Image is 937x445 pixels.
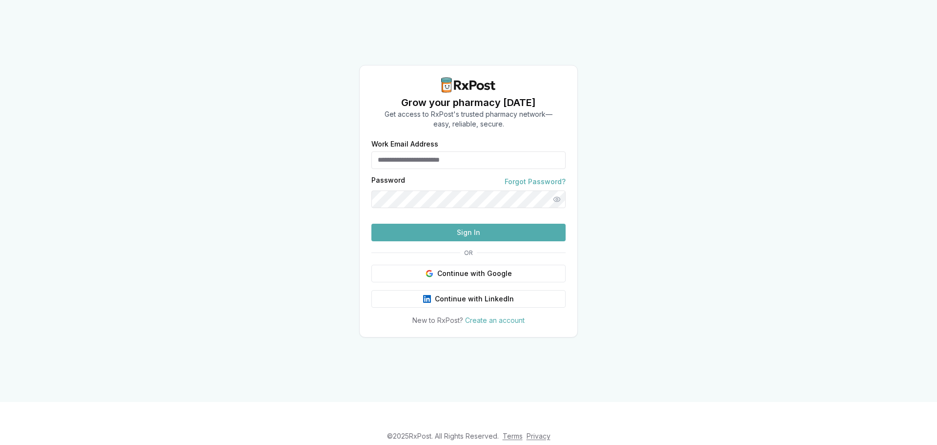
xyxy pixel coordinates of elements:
img: LinkedIn [423,295,431,303]
span: New to RxPost? [412,316,463,324]
a: Privacy [527,432,550,440]
img: Google [426,270,433,277]
a: Create an account [465,316,525,324]
label: Password [371,177,405,187]
p: Get access to RxPost's trusted pharmacy network— easy, reliable, secure. [385,109,552,129]
button: Continue with Google [371,265,566,282]
label: Work Email Address [371,141,566,148]
img: RxPost Logo [437,77,500,93]
button: Continue with LinkedIn [371,290,566,308]
button: Show password [548,191,566,208]
a: Forgot Password? [505,177,566,187]
span: OR [460,249,477,257]
a: Terms [503,432,523,440]
h1: Grow your pharmacy [DATE] [385,96,552,109]
button: Sign In [371,224,566,241]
